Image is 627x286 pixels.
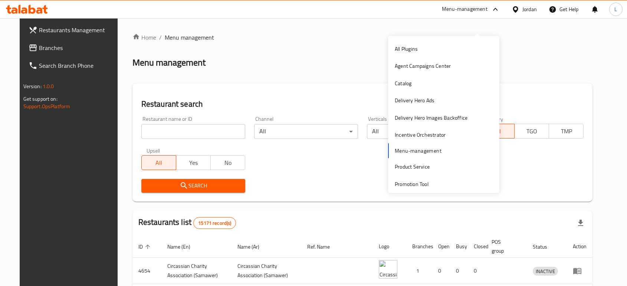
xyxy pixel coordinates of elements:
[141,99,584,110] h2: Restaurant search
[159,33,162,42] li: /
[132,258,161,284] td: 4654
[138,242,152,251] span: ID
[179,157,208,168] span: Yes
[514,124,549,139] button: TGO
[614,5,617,13] span: L
[522,5,537,13] div: Jordan
[450,235,468,258] th: Busy
[210,155,245,170] button: No
[395,131,446,139] div: Incentive Orchestrator
[373,235,406,258] th: Logo
[395,96,434,104] div: Delivery Hero Ads
[533,267,558,276] span: INACTIVE
[492,237,518,255] span: POS group
[147,181,239,190] span: Search
[147,148,160,153] label: Upsell
[237,242,269,251] span: Name (Ar)
[549,124,584,139] button: TMP
[573,266,587,275] div: Menu
[141,179,245,193] button: Search
[567,235,592,258] th: Action
[395,62,451,70] div: Agent Campaigns Center
[39,61,118,70] span: Search Branch Phone
[23,39,124,57] a: Branches
[141,155,176,170] button: All
[167,242,200,251] span: Name (En)
[176,155,211,170] button: Yes
[193,217,236,229] div: Total records count
[395,79,411,87] div: Catalog
[23,21,124,39] a: Restaurants Management
[132,33,593,42] nav: breadcrumb
[468,235,486,258] th: Closed
[23,94,58,104] span: Get support on:
[442,5,488,14] div: Menu-management
[395,114,467,122] div: Delivery Hero Images Backoffice
[214,157,242,168] span: No
[132,33,156,42] a: Home
[552,126,581,137] span: TMP
[138,217,236,229] h2: Restaurants list
[161,258,232,284] td: ​Circassian ​Charity ​Association​ (Samawer)
[432,258,450,284] td: 0
[432,235,450,258] th: Open
[307,242,339,251] span: Ref. Name
[23,57,124,74] a: Search Branch Phone
[468,258,486,284] td: 0
[141,124,245,139] input: Search for restaurant name or ID..
[39,26,118,34] span: Restaurants Management
[232,258,302,284] td: ​Circassian ​Charity ​Association​ (Samawer)
[406,235,432,258] th: Branches
[572,214,590,232] div: Export file
[379,260,397,279] img: ​Circassian ​Charity ​Association​ (Samawer)
[395,163,430,171] div: Product Service
[132,57,206,69] h2: Menu management
[533,242,557,251] span: Status
[254,124,358,139] div: All
[39,43,118,52] span: Branches
[145,157,173,168] span: All
[43,82,54,91] span: 1.0.0
[395,45,418,53] div: All Plugins
[518,126,546,137] span: TGO
[450,258,468,284] td: 0
[395,180,429,188] div: Promotion Tool
[23,82,42,91] span: Version:
[406,258,432,284] td: 1
[194,220,236,227] span: 15171 record(s)
[165,33,214,42] span: Menu management
[367,124,471,139] div: All
[23,102,70,111] a: Support.OpsPlatform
